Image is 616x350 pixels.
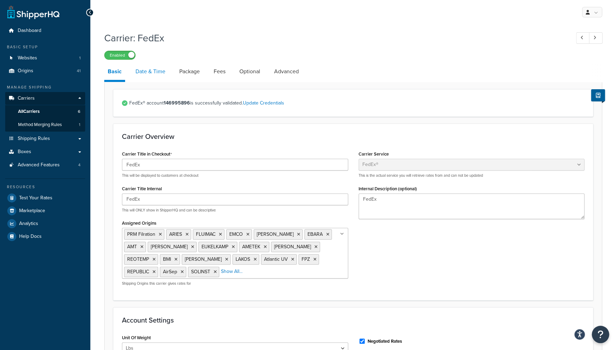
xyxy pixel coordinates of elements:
a: Origins41 [5,65,85,77]
p: This will ONLY show in ShipperHQ and can be descriptive [122,208,348,213]
span: 4 [78,162,81,168]
button: Show Help Docs [591,89,605,101]
a: Advanced Features4 [5,159,85,172]
span: AirSep [163,268,177,275]
label: Carrier Title in Checkout [122,151,172,157]
label: Carrier Service [359,151,389,157]
span: Help Docs [19,234,42,240]
span: EIJKELKAMP [202,243,228,250]
a: Method Merging Rules1 [5,118,85,131]
li: Advanced Features [5,159,85,172]
span: [PERSON_NAME] [274,243,311,250]
span: [PERSON_NAME] [185,256,222,263]
span: FPZ [302,256,310,263]
a: Websites1 [5,52,85,65]
a: Boxes [5,145,85,158]
a: Package [176,63,203,80]
span: Atlantic UV [264,256,288,263]
span: Dashboard [18,28,41,34]
span: Shipping Rules [18,136,50,142]
a: Previous Record [576,32,590,44]
li: Method Merging Rules [5,118,85,131]
a: Advanced [271,63,302,80]
a: Help Docs [5,230,85,243]
a: Dashboard [5,24,85,37]
label: Negotiated Rates [368,338,402,344]
a: Optional [236,63,264,80]
a: Carriers [5,92,85,105]
span: Boxes [18,149,31,155]
a: Test Your Rates [5,192,85,204]
label: Carrier Title Internal [122,186,162,191]
span: Websites [18,55,37,61]
label: Enabled [105,51,135,59]
a: Analytics [5,217,85,230]
span: 1 [79,122,80,128]
textarea: FedEx [359,193,585,219]
p: This is the actual service you will retrieve rates from and can not be updated [359,173,585,178]
span: [PERSON_NAME] [257,231,294,238]
span: EMCO [229,231,243,238]
a: Basic [104,63,125,82]
span: Marketplace [19,208,45,214]
span: Method Merging Rules [18,122,62,128]
div: Manage Shipping [5,84,85,90]
p: This will be displayed to customers at checkout [122,173,348,178]
label: Unit Of Weight [122,335,151,340]
span: REPUBLIC [127,268,149,275]
a: Date & Time [132,63,169,80]
div: Resources [5,184,85,190]
strong: 146995896 [164,99,190,107]
a: Update Credentials [243,99,284,107]
label: Internal Description (optional) [359,186,417,191]
span: Test Your Rates [19,195,52,201]
li: Origins [5,65,85,77]
a: Show All... [221,268,243,275]
span: REOTEMP [127,256,149,263]
span: [PERSON_NAME] [151,243,188,250]
span: All Carriers [18,109,40,115]
li: Carriers [5,92,85,132]
a: Marketplace [5,205,85,217]
a: Shipping Rules [5,132,85,145]
span: Origins [18,68,33,74]
span: LAKOS [236,256,250,263]
span: AMETEK [242,243,260,250]
div: Basic Setup [5,44,85,50]
span: 1 [79,55,81,61]
li: Websites [5,52,85,65]
h3: Account Settings [122,316,584,324]
span: FLUIMAC [196,231,215,238]
span: Carriers [18,95,35,101]
span: ARIES [169,231,182,238]
label: Assigned Origins [122,220,156,226]
a: Next Record [589,32,602,44]
span: SOLINST [191,268,210,275]
span: BMI [163,256,171,263]
span: AMT [127,243,137,250]
span: Analytics [19,221,38,227]
span: FedEx® account is successfully validated. [129,98,584,108]
span: Advanced Features [18,162,60,168]
a: AllCarriers6 [5,105,85,118]
p: Shipping Origins this carrier gives rates for [122,281,348,286]
h1: Carrier: FedEx [104,31,563,45]
button: Open Resource Center [592,326,609,343]
span: PRM Filration [127,231,155,238]
span: 6 [78,109,80,115]
span: EBARA [307,231,323,238]
a: Fees [210,63,229,80]
span: 41 [77,68,81,74]
h3: Carrier Overview [122,133,584,140]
